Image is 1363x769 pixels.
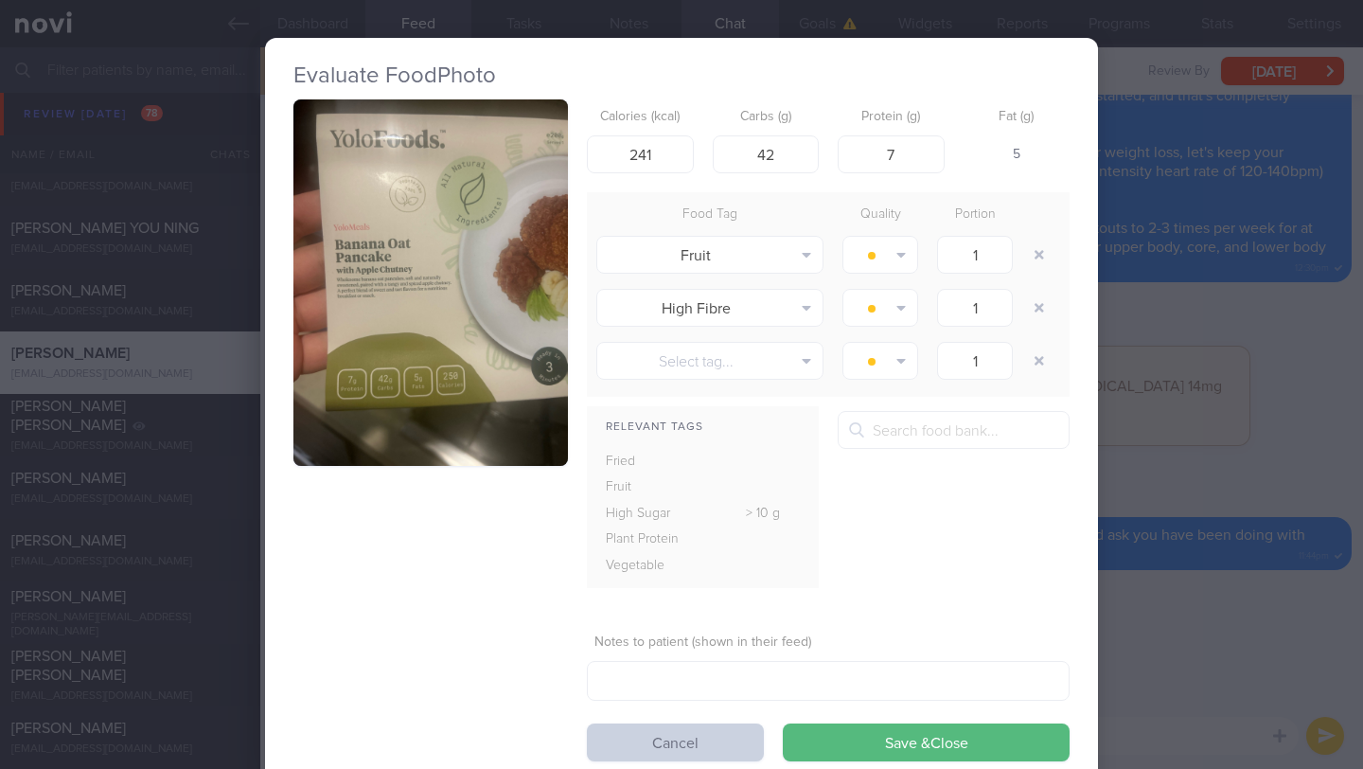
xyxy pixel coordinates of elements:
[587,449,708,475] div: Fried
[928,202,1022,228] div: Portion
[937,236,1013,274] input: 1.0
[587,527,708,553] div: Plant Protein
[964,135,1071,175] div: 5
[596,289,823,327] button: High Fibre
[587,135,694,173] input: 250
[838,135,945,173] input: 9
[708,501,820,528] div: > 10 g
[937,342,1013,380] input: 1.0
[596,342,823,380] button: Select tag...
[594,109,686,126] label: Calories (kcal)
[845,109,937,126] label: Protein (g)
[587,202,833,228] div: Food Tag
[587,501,708,528] div: High Sugar
[971,109,1063,126] label: Fat (g)
[713,135,820,173] input: 33
[587,724,764,761] button: Cancel
[783,724,1070,761] button: Save &Close
[587,553,708,580] div: Vegetable
[594,635,1062,652] label: Notes to patient (shown in their feed)
[587,474,708,501] div: Fruit
[596,236,823,274] button: Fruit
[587,416,819,439] div: Relevant Tags
[720,109,812,126] label: Carbs (g)
[293,62,1070,90] h2: Evaluate Food Photo
[833,202,928,228] div: Quality
[838,411,1070,449] input: Search food bank...
[937,289,1013,327] input: 1.0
